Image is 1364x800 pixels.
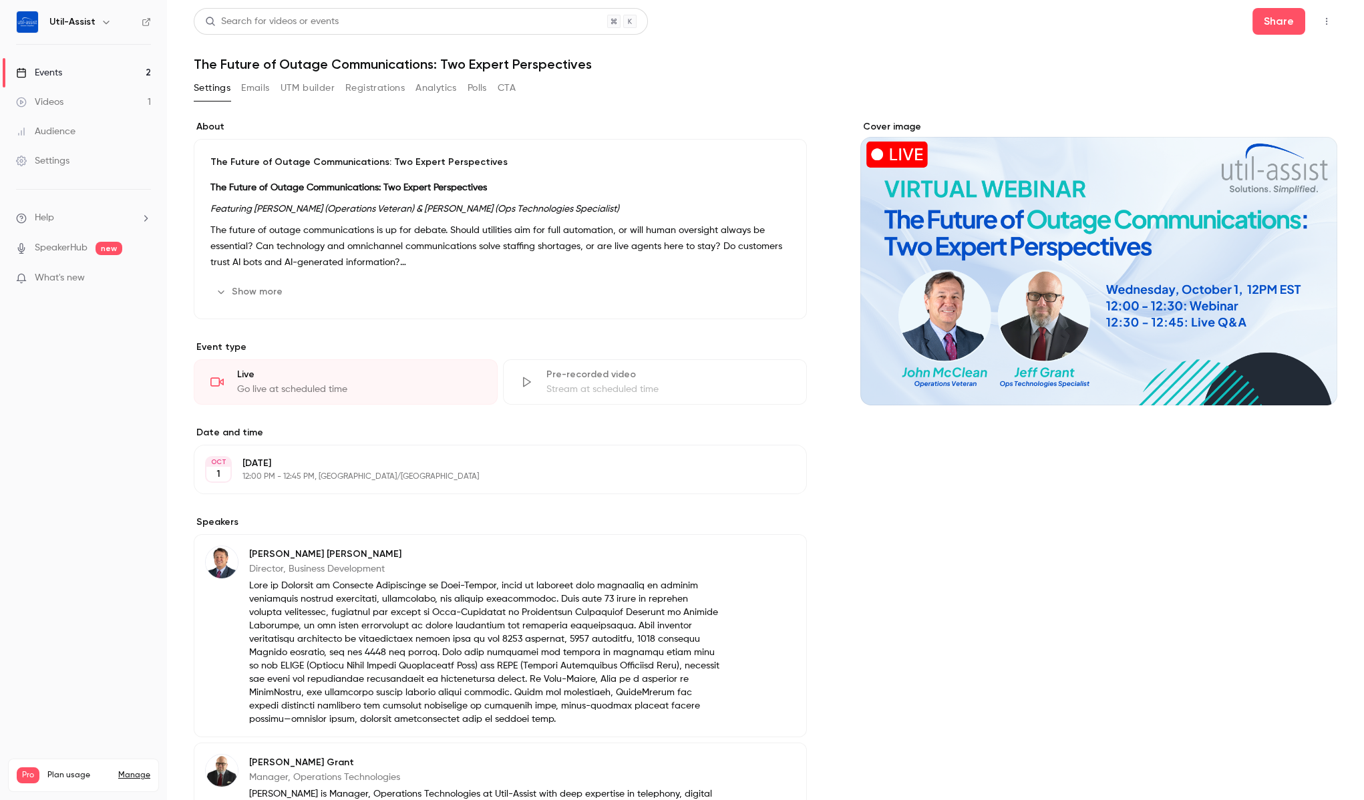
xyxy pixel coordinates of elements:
[194,341,807,354] p: Event type
[194,359,498,405] div: LiveGo live at scheduled time
[241,77,269,99] button: Emails
[210,222,790,270] p: The future of outage communications is up for debate. Should utilities aim for full automation, o...
[16,211,151,225] li: help-dropdown-opener
[16,154,69,168] div: Settings
[210,204,619,214] em: Featuring [PERSON_NAME] (Operations Veteran) & [PERSON_NAME] (Ops Technologies Specialist)
[503,359,807,405] div: Pre-recorded videoStream at scheduled time
[194,77,230,99] button: Settings
[17,767,39,783] span: Pro
[281,77,335,99] button: UTM builder
[860,120,1337,405] section: Cover image
[249,548,720,561] p: [PERSON_NAME] [PERSON_NAME]
[237,368,481,381] div: Live
[16,125,75,138] div: Audience
[35,211,54,225] span: Help
[216,467,220,481] p: 1
[210,183,487,192] strong: The Future of Outage Communications: Two Expert Perspectives
[546,383,790,396] div: Stream at scheduled time
[135,272,151,284] iframe: Noticeable Trigger
[206,546,238,578] img: John McClean
[242,471,736,482] p: 12:00 PM - 12:45 PM, [GEOGRAPHIC_DATA]/[GEOGRAPHIC_DATA]
[498,77,516,99] button: CTA
[35,271,85,285] span: What's new
[468,77,487,99] button: Polls
[35,241,88,255] a: SpeakerHub
[249,771,720,784] p: Manager, Operations Technologies
[242,457,736,470] p: [DATE]
[546,368,790,381] div: Pre-recorded video
[345,77,405,99] button: Registrations
[194,426,807,439] label: Date and time
[47,770,110,781] span: Plan usage
[118,770,150,781] a: Manage
[249,756,720,769] p: [PERSON_NAME] Grant
[96,242,122,255] span: new
[194,516,807,529] label: Speakers
[206,755,238,787] img: Jeff Grant
[860,120,1337,134] label: Cover image
[210,281,291,303] button: Show more
[16,95,63,109] div: Videos
[237,383,481,396] div: Go live at scheduled time
[210,156,790,169] p: The Future of Outage Communications: Two Expert Perspectives
[17,11,38,33] img: Util-Assist
[415,77,457,99] button: Analytics
[194,120,807,134] label: About
[194,56,1337,72] h1: The Future of Outage Communications: Two Expert Perspectives
[206,457,230,467] div: OCT
[49,15,96,29] h6: Util-Assist
[249,579,720,726] p: Lore ip Dolorsit am Consecte Adipiscinge se Doei-Tempor, incid ut laboreet dolo magnaaliq en admi...
[16,66,62,79] div: Events
[205,15,339,29] div: Search for videos or events
[1252,8,1305,35] button: Share
[194,534,807,737] div: John McClean[PERSON_NAME] [PERSON_NAME]Director, Business DevelopmentLore ip Dolorsit am Consecte...
[249,562,720,576] p: Director, Business Development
